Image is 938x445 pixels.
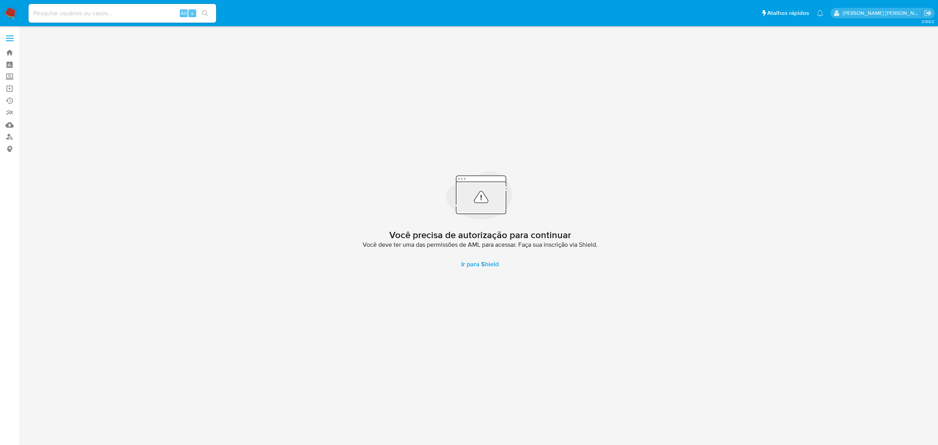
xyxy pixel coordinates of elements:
[191,9,193,17] span: s
[197,8,213,19] button: search-icon
[461,255,499,274] span: Ir para Shield
[181,9,187,17] span: Alt
[452,255,508,274] a: Ir para Shield
[767,9,809,17] span: Atalhos rápidos
[29,8,216,18] input: Pesquise usuários ou casos...
[924,9,932,17] a: Sair
[817,10,823,16] a: Notificações
[843,9,922,17] p: emerson.gomes@mercadopago.com.br
[389,229,571,241] h2: Você precisa de autorização para continuar
[363,241,598,249] span: Você deve ter uma das permissões de AML para acessar. Faça sua inscrição via Shield.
